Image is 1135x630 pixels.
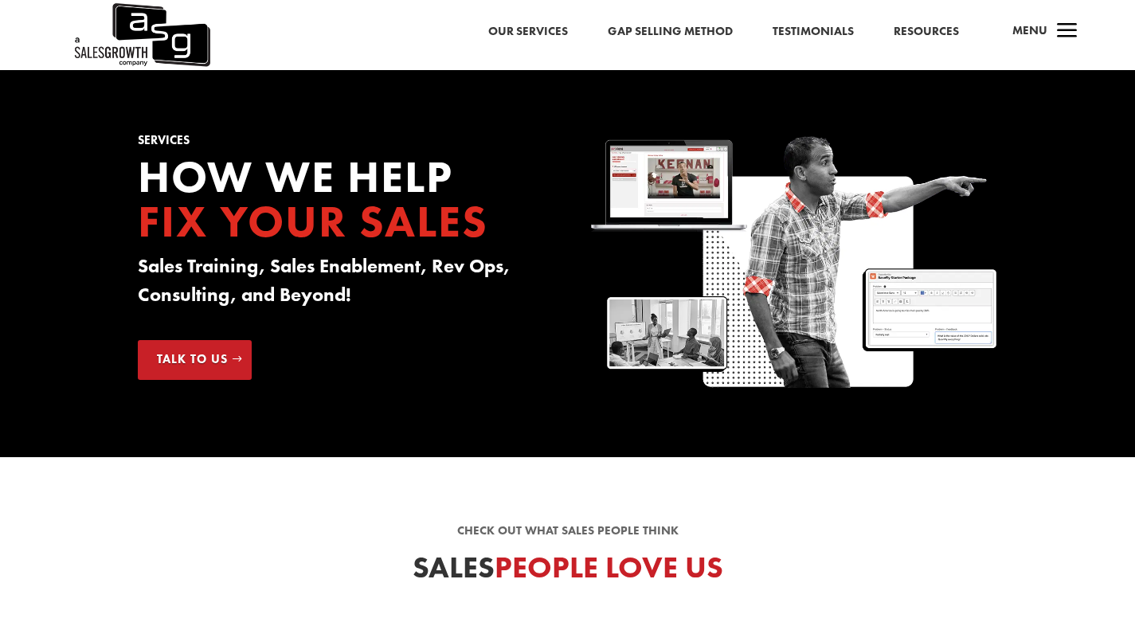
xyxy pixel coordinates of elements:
a: Testimonials [773,22,854,42]
h2: Sales [138,553,998,591]
h2: How we Help [138,155,544,252]
span: People Love Us [495,548,723,586]
span: Menu [1012,22,1047,38]
span: a [1051,16,1083,48]
a: Resources [894,22,959,42]
p: Check out what sales people think [138,522,998,541]
h1: Services [138,135,544,155]
a: Talk to Us [138,340,252,380]
img: Sales Growth Keenan [591,135,997,393]
span: Fix your Sales [138,193,488,250]
h3: Sales Training, Sales Enablement, Rev Ops, Consulting, and Beyond! [138,252,544,317]
a: Gap Selling Method [608,22,733,42]
a: Our Services [488,22,568,42]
